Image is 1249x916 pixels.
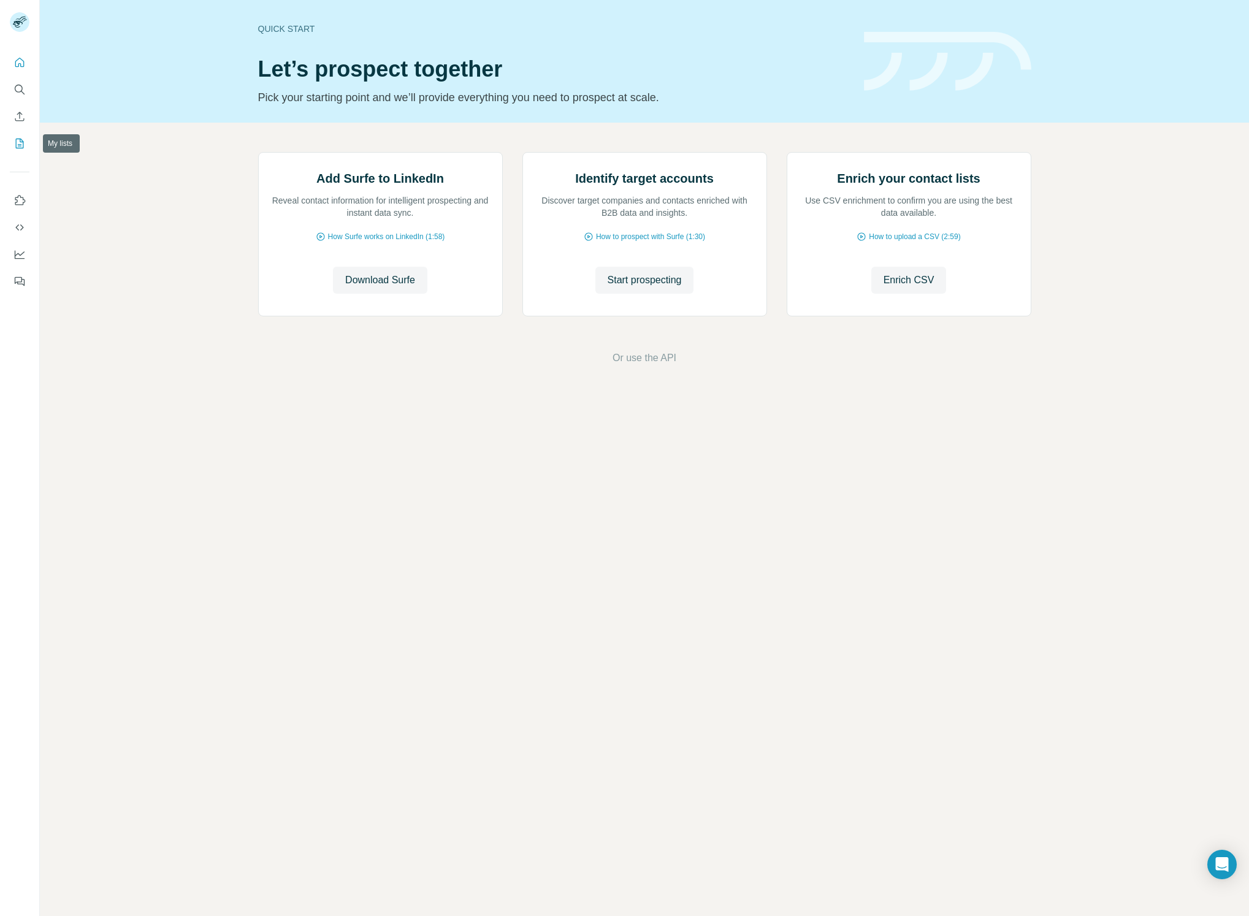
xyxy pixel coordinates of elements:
h2: Identify target accounts [575,170,714,187]
div: Quick start [258,23,849,35]
span: Start prospecting [608,273,682,288]
button: Enrich CSV [10,105,29,128]
button: Start prospecting [595,267,694,294]
button: My lists [10,132,29,155]
h1: Let’s prospect together [258,57,849,82]
p: Pick your starting point and we’ll provide everything you need to prospect at scale. [258,89,849,106]
button: Dashboard [10,243,29,265]
button: Feedback [10,270,29,292]
span: Enrich CSV [884,273,934,288]
button: Search [10,78,29,101]
span: How to upload a CSV (2:59) [869,231,960,242]
p: Discover target companies and contacts enriched with B2B data and insights. [535,194,754,219]
p: Reveal contact information for intelligent prospecting and instant data sync. [271,194,490,219]
p: Use CSV enrichment to confirm you are using the best data available. [800,194,1018,219]
span: How Surfe works on LinkedIn (1:58) [328,231,445,242]
img: banner [864,32,1031,91]
button: Or use the API [613,351,676,365]
button: Quick start [10,52,29,74]
span: How to prospect with Surfe (1:30) [596,231,705,242]
h2: Enrich your contact lists [837,170,980,187]
button: Use Surfe on LinkedIn [10,189,29,212]
span: Download Surfe [345,273,415,288]
h2: Add Surfe to LinkedIn [316,170,444,187]
button: Use Surfe API [10,216,29,239]
div: Open Intercom Messenger [1207,850,1237,879]
button: Enrich CSV [871,267,947,294]
button: Download Surfe [333,267,427,294]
